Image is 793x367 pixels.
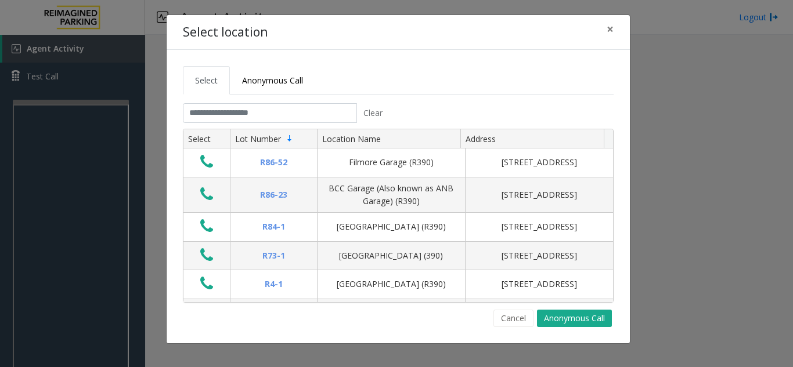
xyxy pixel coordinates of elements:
[183,129,230,149] th: Select
[473,278,606,290] div: [STREET_ADDRESS]
[537,310,612,327] button: Anonymous Call
[237,156,310,169] div: R86-52
[183,23,268,42] h4: Select location
[183,129,613,302] div: Data table
[285,134,294,143] span: Sortable
[237,278,310,290] div: R4-1
[599,15,622,43] button: Close
[325,156,458,169] div: Filmore Garage (R390)
[325,278,458,290] div: [GEOGRAPHIC_DATA] (R390)
[473,156,606,169] div: [STREET_ADDRESS]
[357,103,390,123] button: Clear
[325,220,458,233] div: [GEOGRAPHIC_DATA] (R390)
[325,182,458,208] div: BCC Garage (Also known as ANB Garage) (R390)
[237,188,310,201] div: R86-23
[466,133,496,144] span: Address
[183,66,614,95] ul: Tabs
[473,188,606,201] div: [STREET_ADDRESS]
[473,249,606,262] div: [STREET_ADDRESS]
[242,75,303,86] span: Anonymous Call
[322,133,381,144] span: Location Name
[473,220,606,233] div: [STREET_ADDRESS]
[493,310,534,327] button: Cancel
[235,133,281,144] span: Lot Number
[325,249,458,262] div: [GEOGRAPHIC_DATA] (390)
[195,75,218,86] span: Select
[607,21,614,37] span: ×
[237,220,310,233] div: R84-1
[237,249,310,262] div: R73-1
